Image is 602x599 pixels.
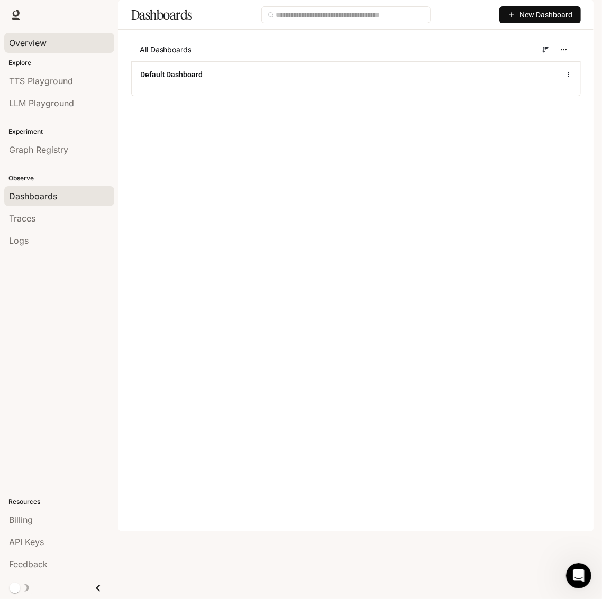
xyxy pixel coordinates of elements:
[140,69,203,80] a: Default Dashboard
[519,9,572,21] span: New Dashboard
[499,6,581,23] button: New Dashboard
[566,563,591,588] iframe: Intercom live chat
[131,4,192,25] h1: Dashboards
[140,44,191,55] span: All Dashboards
